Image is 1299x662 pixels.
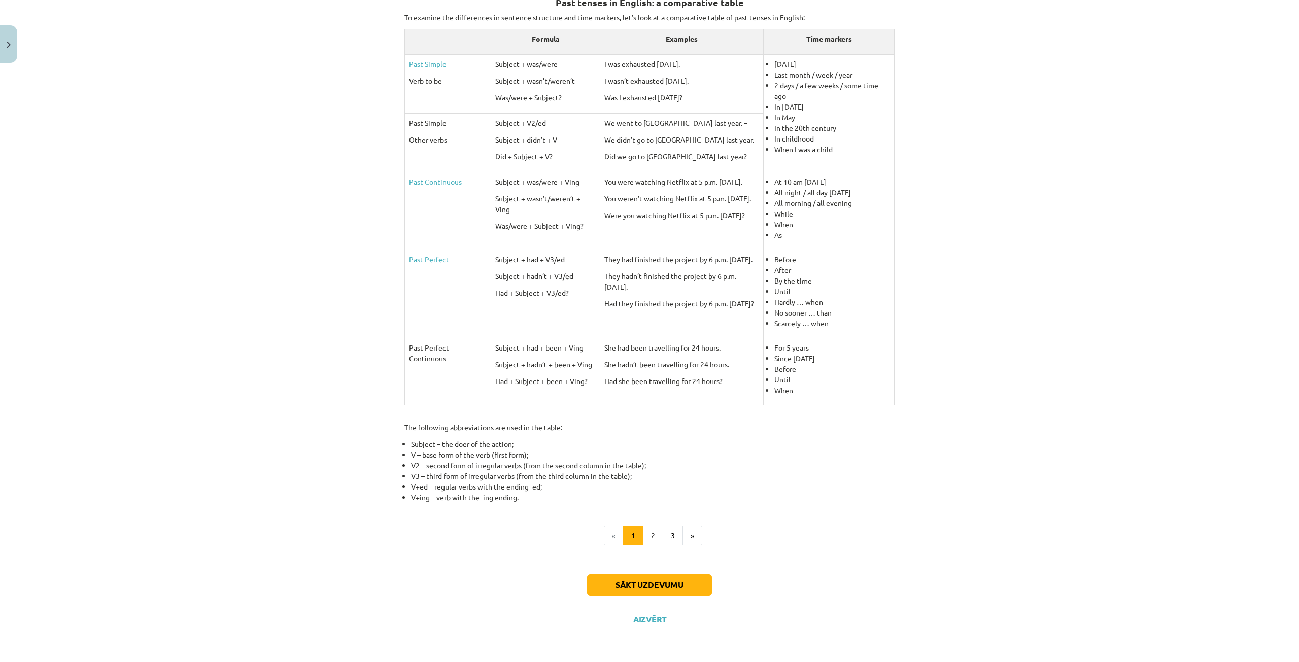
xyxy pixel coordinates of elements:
li: Until [774,286,890,297]
p: To examine the differences in sentence structure and time markers, let’s look at a comparative ta... [404,12,895,23]
li: [DATE] [774,59,890,69]
button: 3 [663,526,683,546]
p: Subject + hadn’t + been + Ving [495,359,596,370]
p: She hadn’t been travelling for 24 hours. [604,359,759,370]
p: We went to [GEOGRAPHIC_DATA] last year. – [604,118,759,128]
p: Had + Subject + been + Ving? [495,376,596,387]
b: Time markers [806,34,852,43]
li: As [774,230,890,240]
li: Last month / week / year [774,69,890,80]
p: I wasn’t exhausted [DATE]. [604,76,759,86]
li: When [774,219,890,230]
li: All morning / all evening [774,198,890,208]
p: Subject + hadn’t + V3/ed [495,271,596,282]
p: Past Perfect Continuous [409,342,487,364]
li: 2 days / a few weeks / some time ago [774,80,890,101]
img: icon-close-lesson-0947bae3869378f0d4975bcd49f059093ad1ed9edebbc8119c70593378902aed.svg [7,42,11,48]
li: Hardly … when [774,297,890,307]
p: Verb to be [409,76,487,86]
p: Were you watching Netflix at 5 p.m. [DATE]? [604,210,759,221]
p: You were watching Netflix at 5 p.m. [DATE]. [604,177,759,187]
p: Was/were + Subject? [495,92,596,103]
p: The following abbreviations are used in the table: [404,422,895,433]
li: Scarcely … when [774,318,890,329]
p: Subject + V2/ed [495,118,596,128]
p: They had finished the project by 6 p.m. [DATE]. [604,254,759,265]
p: She had been travelling for 24 hours. [604,342,759,353]
p: Was/were + Subject + Ving? [495,221,596,231]
p: Did + Subject + V? [495,151,596,162]
p: Other verbs [409,134,487,145]
p: Subject + had + been + Ving [495,342,596,353]
li: Before [774,364,890,374]
p: We didn’t go to [GEOGRAPHIC_DATA] last year. [604,134,759,145]
p: Did we go to [GEOGRAPHIC_DATA] last year? [604,151,759,162]
p: Had she been travelling for 24 hours? [604,376,759,387]
p: You weren’t watching Netflix at 5 p.m. [DATE]. [604,193,759,204]
p: Past Simple [409,118,487,128]
button: Sākt uzdevumu [587,574,712,596]
p: Subject + didn’t + V [495,134,596,145]
p: Was I exhausted [DATE]? [604,92,759,103]
a: Past Continuous [409,177,462,186]
button: 1 [623,526,643,546]
a: Past Perfect [409,255,449,264]
p: Subject + had + V3/ed [495,254,596,265]
button: Aizvērt [630,614,669,624]
li: Subject – the doer of the action; [411,439,895,449]
p: Subject + was/were [495,59,596,69]
li: V3 – third form of irregular verbs (from the third column in the table); [411,471,895,481]
b: Examples [666,34,698,43]
p: Subject + wasn’t/weren’t + Ving [495,193,596,215]
li: At 10 am [DATE] [774,177,890,187]
li: For 5 years [774,342,890,353]
button: 2 [643,526,663,546]
p: Had they finished the project by 6 p.m. [DATE]? [604,298,759,309]
li: All night / all day [DATE] [774,187,890,198]
button: » [682,526,702,546]
li: After [774,265,890,275]
li: Since [DATE] [774,353,890,364]
p: I was exhausted [DATE]. [604,59,759,69]
p: They hadn’t finished the project by 6 p.m. [DATE]. [604,271,759,292]
li: By the time [774,275,890,286]
li: Until [774,374,890,385]
a: Past Simple [409,59,447,68]
p: Subject + wasn’t/weren’t [495,76,596,86]
li: V+ed – regular verbs with the ending -ed; [411,481,895,492]
nav: Page navigation example [404,526,895,546]
b: Formula [532,34,560,43]
li: V2 – second form of irregular verbs (from the second column in the table); [411,460,895,471]
li: In May [774,112,890,123]
li: In childhood [774,133,890,144]
p: Subject + was/were + Ving [495,177,596,187]
li: Before [774,254,890,265]
li: When I was a child [774,144,890,155]
li: No sooner … than [774,307,890,318]
p: Had + Subject + V3/ed? [495,288,596,298]
li: In [DATE] [774,101,890,112]
li: While [774,208,890,219]
li: In the 20th century [774,123,890,133]
li: V – base form of the verb (first form); [411,449,895,460]
li: When [774,385,890,396]
li: V+ing – verb with the -ing ending. [411,492,895,503]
